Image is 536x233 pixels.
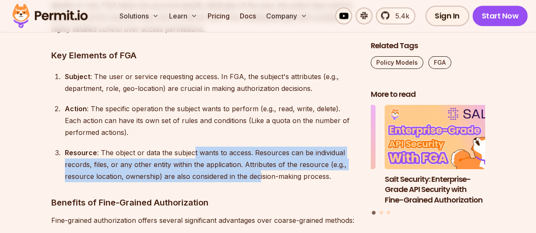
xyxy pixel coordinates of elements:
[261,105,376,206] li: 3 of 3
[425,6,469,26] a: Sign In
[371,105,485,216] div: Posts
[390,11,409,21] span: 5.4k
[65,103,357,138] div: : The specific operation the subject wants to perform (e.g., read, write, delete). Each action ca...
[261,105,376,169] img: Authentication and Authorization with Firebase
[263,8,311,25] button: Company
[65,72,90,81] strong: Subject
[8,2,92,30] img: Permit logo
[236,8,259,25] a: Docs
[385,105,499,169] img: Salt Security: Enterprise-Grade API Security with Fine-Grained Authorization
[371,56,423,69] a: Policy Models
[166,8,201,25] button: Learn
[65,147,357,182] div: : The object or data the subject wants to access. Resources can be individual records, files, or ...
[116,8,162,25] button: Solutions
[387,211,390,214] button: Go to slide 3
[51,49,357,62] h3: Key Elements of FGA
[371,89,485,100] h2: More to read
[472,6,528,26] a: Start Now
[385,105,499,206] li: 1 of 3
[51,214,357,226] p: Fine-grained authorization offers several significant advantages over coarse-grained methods:
[51,196,357,209] h3: Benefits of Fine-Grained Authorization
[261,174,376,195] h3: Authentication and Authorization with Firebase
[376,8,415,25] a: 5.4k
[65,148,97,157] strong: Resource
[372,211,376,214] button: Go to slide 1
[65,104,87,113] strong: Action
[385,105,499,206] a: Salt Security: Enterprise-Grade API Security with Fine-Grained AuthorizationSalt Security: Enterp...
[204,8,233,25] a: Pricing
[371,41,485,51] h2: Related Tags
[428,56,451,69] a: FGA
[380,211,383,214] button: Go to slide 2
[385,174,499,205] h3: Salt Security: Enterprise-Grade API Security with Fine-Grained Authorization
[65,71,357,94] div: : The user or service requesting access. In FGA, the subject's attributes (e.g., department, role...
